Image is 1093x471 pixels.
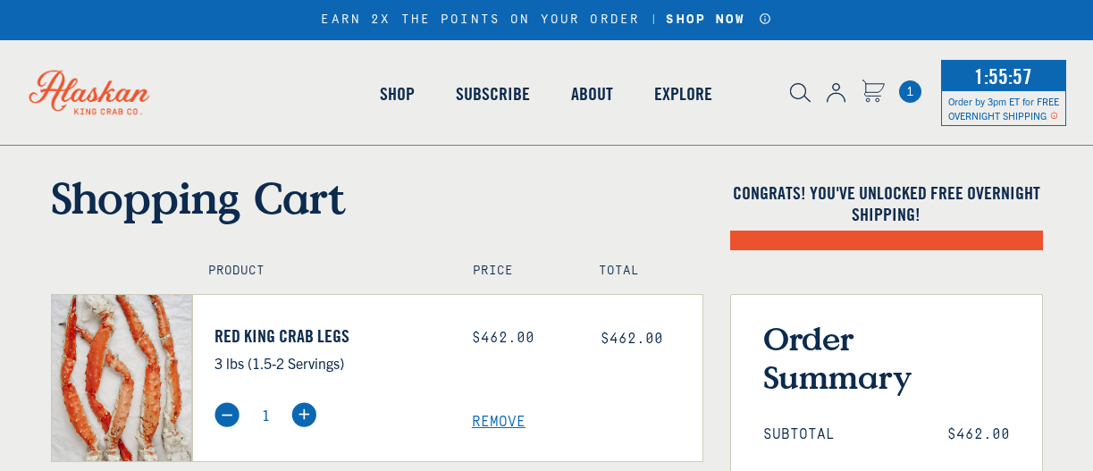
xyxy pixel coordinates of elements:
[899,80,921,103] a: Cart
[970,58,1037,94] span: 1:55:57
[51,172,703,223] h1: Shopping Cart
[321,13,771,28] div: EARN 2X THE POINTS ON YOUR ORDER |
[214,402,240,427] img: minus
[472,330,574,347] div: $462.00
[359,43,435,145] a: Shop
[862,80,885,105] a: Cart
[790,83,811,103] img: search
[1050,109,1058,122] span: Shipping Notice Icon
[291,402,316,427] img: plus
[214,351,445,374] p: 3 lbs (1.5-2 Servings)
[208,264,434,279] h4: Product
[473,264,560,279] h4: Price
[214,325,445,347] a: Red King Crab Legs
[947,426,1010,443] span: $462.00
[899,80,921,103] span: 1
[730,182,1043,225] h4: Congrats! You've unlocked FREE OVERNIGHT SHIPPING!
[660,13,752,28] a: SHOP NOW
[634,43,733,145] a: Explore
[666,13,745,27] strong: SHOP NOW
[52,295,192,461] img: Red King Crab Legs - 3 lbs (1.5-2 Servings)
[763,426,835,443] span: Subtotal
[601,331,663,347] span: $462.00
[759,13,772,25] a: Announcement Bar Modal
[948,95,1059,122] span: Order by 3pm ET for FREE OVERNIGHT SHIPPING
[9,50,170,134] img: Alaskan King Crab Co. logo
[599,264,686,279] h4: Total
[435,43,551,145] a: Subscribe
[472,414,702,431] a: Remove
[827,83,845,103] img: account
[551,43,634,145] a: About
[763,319,1010,396] h3: Order Summary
